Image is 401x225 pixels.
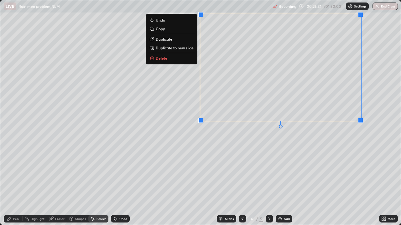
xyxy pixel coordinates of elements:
[375,4,380,9] img: end-class-cross
[249,217,255,221] div: 4
[156,26,165,31] p: Copy
[13,217,19,220] div: Pen
[279,4,296,9] p: Recording
[119,217,127,220] div: Undo
[148,54,195,62] button: Delete
[354,5,366,8] p: Settings
[259,216,263,222] div: 5
[256,217,258,221] div: /
[148,44,195,52] button: Duplicate to new slide
[348,4,353,9] img: class-settings-icons
[156,37,172,42] p: Duplicate
[96,217,106,220] div: Select
[148,25,195,32] button: Copy
[75,217,86,220] div: Shapes
[278,216,283,221] img: add-slide-button
[388,217,395,220] div: More
[55,217,65,220] div: Eraser
[156,45,194,50] p: Duplicate to new slide
[18,4,60,9] p: Rain men problem,NLM
[148,35,195,43] button: Duplicate
[31,217,44,220] div: Highlight
[372,2,398,10] button: End Class
[156,56,167,61] p: Delete
[6,4,14,9] p: LIVE
[148,16,195,24] button: Undo
[225,217,234,220] div: Slides
[284,217,290,220] div: Add
[156,17,165,22] p: Undo
[273,4,278,9] img: recording.375f2c34.svg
